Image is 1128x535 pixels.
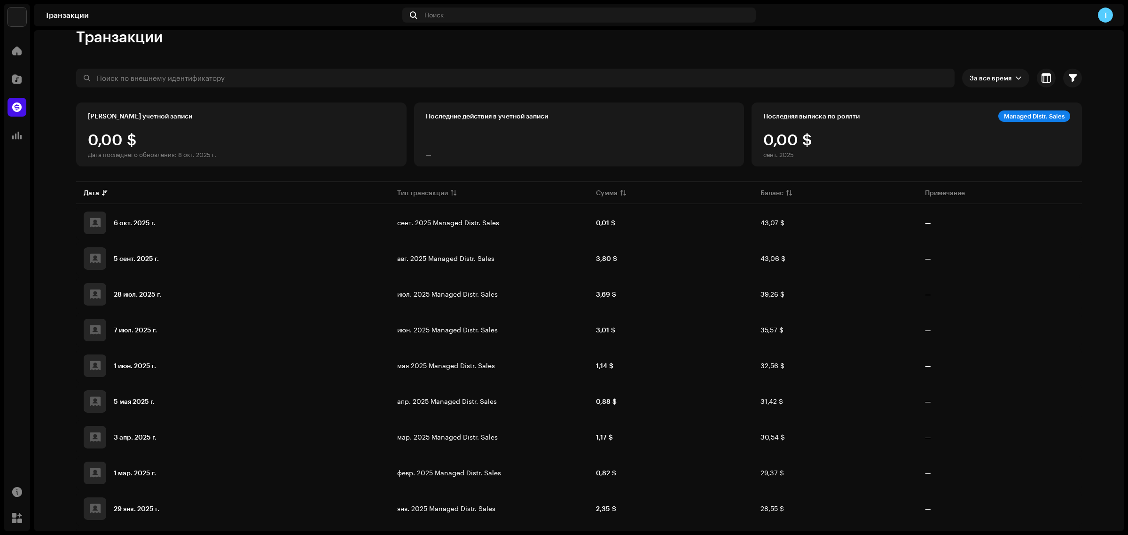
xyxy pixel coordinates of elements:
div: 1 мар. 2025 г. [114,470,156,476]
strong: 3,80 $ [596,254,617,262]
span: июл. 2025 Managed Distr. Sales [397,290,498,298]
span: июн. 2025 Managed Distr. Sales [397,326,498,334]
re-a-table-badge: — [925,327,931,333]
span: 39,26 $ [760,290,784,298]
re-a-table-badge: — [925,398,931,405]
div: Дата последнего обновления: 8 окт. 2025 г. [88,151,216,158]
re-a-table-badge: — [925,470,931,476]
strong: 3,69 $ [596,290,616,298]
div: Последние действия в учетной записи [426,112,548,120]
div: сент. 2025 [763,151,812,158]
span: 43,06 $ [760,254,785,262]
strong: 1,17 $ [596,433,613,441]
div: 3 апр. 2025 г. [114,434,157,441]
span: 31,42 $ [760,397,783,405]
span: февр. 2025 Managed Distr. Sales [397,469,501,477]
span: 29,37 $ [760,469,784,477]
div: 6 окт. 2025 г. [114,220,156,226]
span: 28,55 $ [760,504,784,512]
div: 1 июн. 2025 г. [114,362,156,369]
strong: 1,14 $ [596,362,613,370]
div: — [426,151,431,158]
span: 32,56 $ [760,362,784,370]
span: янв. 2025 Managed Distr. Sales [397,504,495,512]
div: 7 июл. 2025 г. [114,327,157,333]
span: сент. 2025 Managed Distr. Sales [397,219,499,227]
div: Транзакции [45,11,399,19]
span: 30,54 $ [760,433,785,441]
span: 35,57 $ [760,326,783,334]
div: Сумма [596,188,618,197]
re-a-table-badge: — [925,255,931,262]
re-a-table-badge: — [925,220,931,226]
strong: 0,88 $ [596,397,617,405]
input: Поиск по внешнему идентификатору [76,69,955,87]
span: 43,07 $ [760,219,784,227]
div: 5 сент. 2025 г. [114,255,159,262]
span: мар. 2025 Managed Distr. Sales [397,433,498,441]
span: авг. 2025 Managed Distr. Sales [397,254,494,262]
div: 5 мая 2025 г. [114,398,155,405]
re-a-table-badge: — [925,291,931,298]
span: апр. 2025 Managed Distr. Sales [397,397,497,405]
div: Баланс [760,188,783,197]
span: Поиск [424,11,444,19]
div: Дата [84,188,99,197]
div: 28 июл. 2025 г. [114,291,161,298]
div: T [1098,8,1113,23]
re-a-table-badge: — [925,362,931,369]
div: 29 янв. 2025 г. [114,505,159,512]
div: Тип трансакции [397,188,448,197]
re-a-table-badge: — [925,434,931,441]
div: Последняя выписка по роялти [763,112,860,120]
div: [PERSON_NAME] учетной записи [88,112,192,120]
div: Managed Distr. Sales [998,110,1070,122]
strong: 3,01 $ [596,326,615,334]
div: dropdown trigger [1015,69,1022,87]
strong: 2,35 $ [596,504,616,512]
img: 4f352ab7-c6b2-4ec4-b97a-09ea22bd155f [8,8,26,26]
span: За все время [970,69,1015,87]
strong: 0,82 $ [596,469,616,477]
span: мая 2025 Managed Distr. Sales [397,362,495,370]
re-a-table-badge: — [925,505,931,512]
span: Транзакции [76,27,163,46]
strong: 0,01 $ [596,219,615,227]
